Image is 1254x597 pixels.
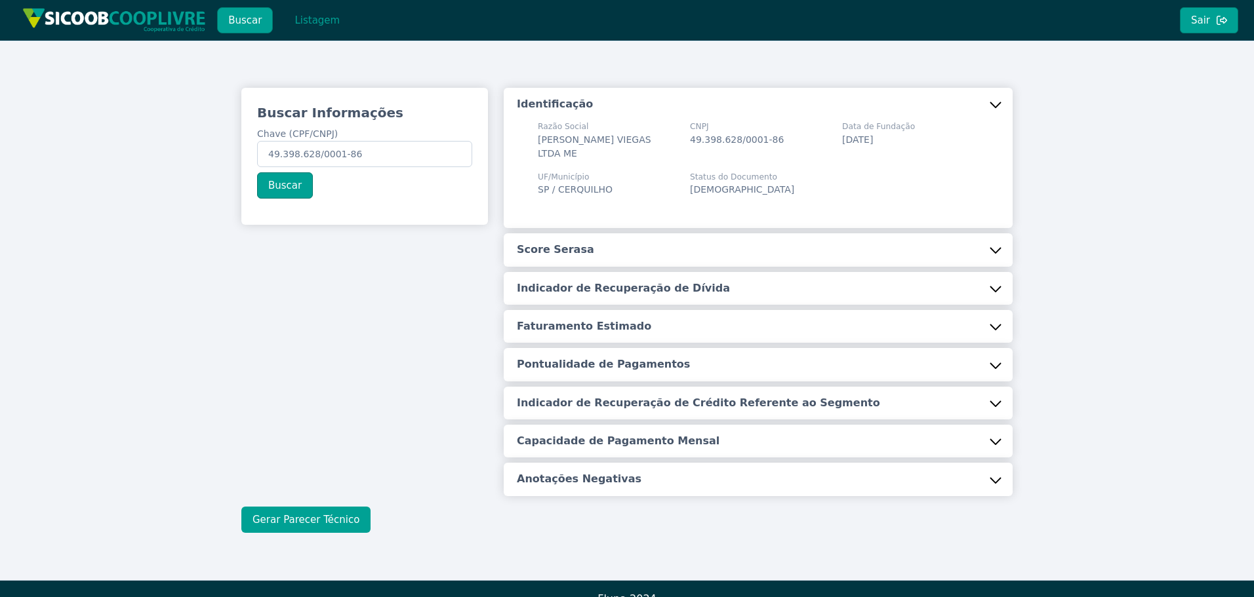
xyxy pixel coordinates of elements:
[241,507,371,533] button: Gerar Parecer Técnico
[538,171,613,183] span: UF/Município
[504,425,1013,457] button: Capacidade de Pagamento Mensal
[690,134,784,145] span: 49.398.628/0001-86
[517,472,641,486] h5: Anotações Negativas
[1180,7,1238,33] button: Sair
[22,8,206,32] img: img/sicoob_cooplivre.png
[517,242,594,257] h5: Score Serasa
[842,134,873,145] span: [DATE]
[517,97,593,111] h5: Identificação
[257,104,472,122] h3: Buscar Informações
[538,121,674,132] span: Razão Social
[504,348,1013,381] button: Pontualidade de Pagamentos
[517,434,719,448] h5: Capacidade de Pagamento Mensal
[283,7,351,33] button: Listagem
[257,128,338,139] span: Chave (CPF/CNPJ)
[504,387,1013,419] button: Indicador de Recuperação de Crédito Referente ao Segmento
[504,233,1013,266] button: Score Serasa
[690,121,784,132] span: CNPJ
[257,141,472,167] input: Chave (CPF/CNPJ)
[504,272,1013,305] button: Indicador de Recuperação de Dívida
[538,134,651,159] span: [PERSON_NAME] VIEGAS LTDA ME
[517,396,880,410] h5: Indicador de Recuperação de Crédito Referente ao Segmento
[517,281,730,296] h5: Indicador de Recuperação de Dívida
[257,172,313,199] button: Buscar
[842,121,915,132] span: Data de Fundação
[517,357,690,372] h5: Pontualidade de Pagamentos
[504,463,1013,495] button: Anotações Negativas
[538,184,613,195] span: SP / CERQUILHO
[504,88,1013,121] button: Identificação
[517,319,651,334] h5: Faturamento Estimado
[217,7,273,33] button: Buscar
[690,184,794,195] span: [DEMOGRAPHIC_DATA]
[690,171,794,183] span: Status do Documento
[504,310,1013,343] button: Faturamento Estimado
